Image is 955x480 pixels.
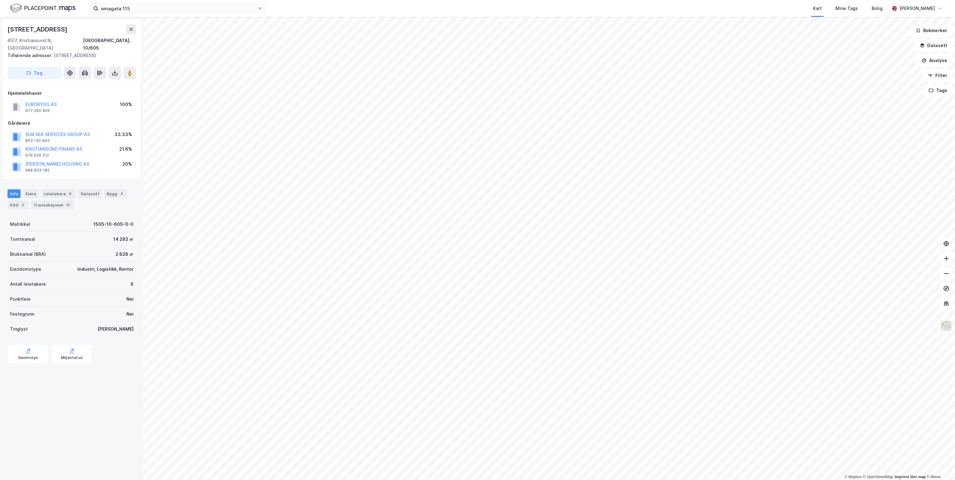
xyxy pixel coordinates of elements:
[7,189,21,198] div: Info
[78,189,102,198] div: Datasett
[914,39,953,52] button: Datasett
[120,101,132,108] div: 100%
[10,310,34,318] div: Festegrunn
[7,201,28,209] div: ESG
[83,37,136,52] div: [GEOGRAPHIC_DATA], 10/605
[61,355,83,360] div: Miljøstatus
[20,202,26,208] div: 2
[25,108,50,113] div: 977 290 805
[41,189,76,198] div: Leietakere
[863,475,893,479] a: OpenStreetMap
[7,53,54,58] span: Tilhørende adresser:
[10,325,28,333] div: Tinglyst
[10,250,46,258] div: Bruksareal (BRA)
[25,153,49,158] div: 978 629 512
[10,265,41,273] div: Eiendomstype
[126,295,134,303] div: Nei
[119,191,125,197] div: 3
[813,5,822,12] div: Kart
[113,235,134,243] div: 14 292 ㎡
[119,145,132,153] div: 21.6%
[872,5,883,12] div: Bolig
[122,160,132,168] div: 20%
[18,355,38,360] div: Geoinnsyn
[10,280,46,288] div: Antall leietakere
[8,119,136,127] div: Gårdeiere
[25,138,50,143] div: 853 130 842
[25,168,50,173] div: 988 833 185
[98,4,257,13] input: Søk på adresse, matrikkel, gårdeiere, leietakere eller personer
[104,189,127,198] div: Bygg
[910,24,953,37] button: Bokmerker
[895,475,926,479] a: Improve this map
[7,37,83,52] div: 6517, Kristiansund N, [GEOGRAPHIC_DATA]
[65,202,71,208] div: 12
[845,475,862,479] a: Mapbox
[8,90,136,97] div: Hjemmelshaver
[10,235,35,243] div: Tomteareal
[835,5,858,12] div: Mine Tags
[10,221,30,228] div: Matrikkel
[924,450,955,480] iframe: Chat Widget
[916,54,953,67] button: Analyse
[10,3,76,14] img: logo.f888ab2527a4732fd821a326f86c7f29.svg
[67,191,73,197] div: 6
[7,67,61,79] button: Tag
[77,265,134,273] div: Industri, Logistikk, Kontor
[940,320,952,332] img: Z
[923,84,953,97] button: Tags
[126,310,134,318] div: Nei
[899,5,935,12] div: [PERSON_NAME]
[7,52,131,59] div: [STREET_ADDRESS]
[7,24,69,34] div: [STREET_ADDRESS]
[115,131,132,138] div: 33.33%
[23,189,39,198] div: Eiere
[98,325,134,333] div: [PERSON_NAME]
[115,250,134,258] div: 2 828 ㎡
[130,280,134,288] div: 6
[93,221,134,228] div: 1505-10-605-0-0
[31,201,74,209] div: Transaksjoner
[923,69,953,82] button: Filter
[10,295,31,303] div: Punktleie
